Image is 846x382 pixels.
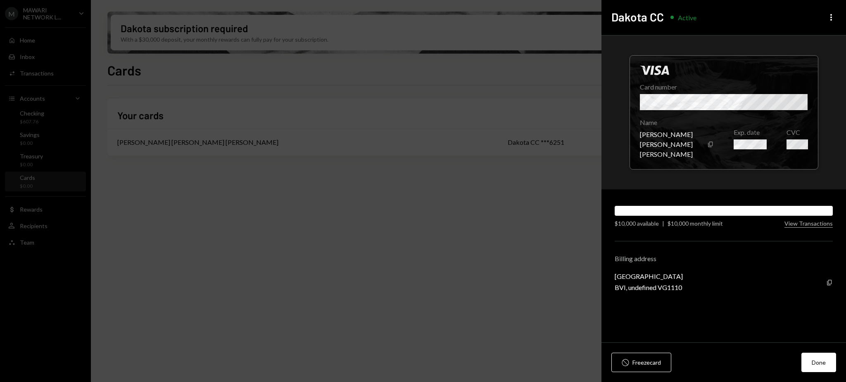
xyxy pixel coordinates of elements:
[611,353,671,372] button: Freezecard
[632,358,661,367] div: Freeze card
[784,220,833,228] button: View Transactions
[668,219,723,228] div: $10,000 monthly limit
[630,55,818,170] div: Click to hide
[678,14,696,21] div: Active
[801,353,836,372] button: Done
[615,272,683,280] div: [GEOGRAPHIC_DATA]
[615,219,659,228] div: $10,000 available
[662,219,664,228] div: |
[611,9,664,25] h2: Dakota CC
[615,283,683,291] div: BVI, undefined VG1110
[615,255,833,262] div: Billing address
